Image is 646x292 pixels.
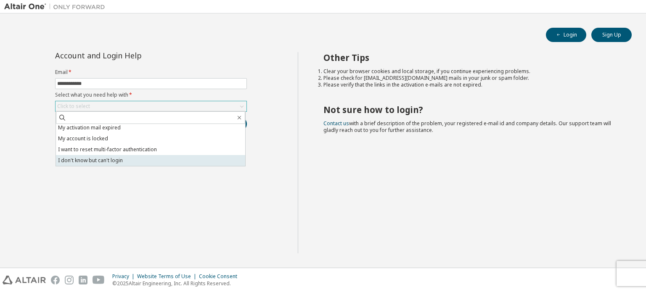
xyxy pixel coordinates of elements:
[137,273,199,280] div: Website Terms of Use
[57,103,90,110] div: Click to select
[93,276,105,284] img: youtube.svg
[3,276,46,284] img: altair_logo.svg
[51,276,60,284] img: facebook.svg
[55,92,247,98] label: Select what you need help with
[55,52,209,59] div: Account and Login Help
[323,52,617,63] h2: Other Tips
[56,122,245,133] li: My activation mail expired
[546,28,586,42] button: Login
[591,28,632,42] button: Sign Up
[4,3,109,11] img: Altair One
[323,104,617,115] h2: Not sure how to login?
[56,101,246,111] div: Click to select
[112,280,242,287] p: © 2025 Altair Engineering, Inc. All Rights Reserved.
[323,68,617,75] li: Clear your browser cookies and local storage, if you continue experiencing problems.
[65,276,74,284] img: instagram.svg
[55,69,247,76] label: Email
[199,273,242,280] div: Cookie Consent
[323,82,617,88] li: Please verify that the links in the activation e-mails are not expired.
[323,120,611,134] span: with a brief description of the problem, your registered e-mail id and company details. Our suppo...
[112,273,137,280] div: Privacy
[323,75,617,82] li: Please check for [EMAIL_ADDRESS][DOMAIN_NAME] mails in your junk or spam folder.
[323,120,349,127] a: Contact us
[79,276,87,284] img: linkedin.svg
